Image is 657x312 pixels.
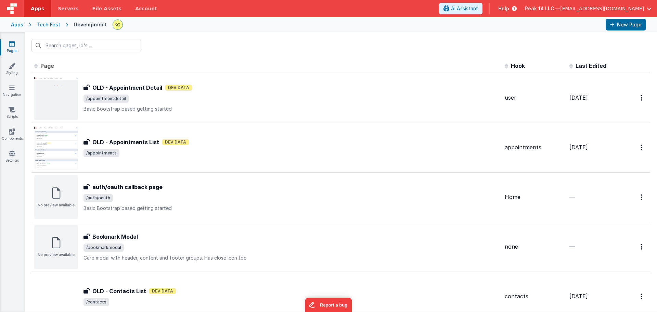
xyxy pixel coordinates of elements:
span: File Assets [92,5,122,12]
img: bf4879d07303ad541d7c6a7e587debf3 [113,20,123,29]
span: — [569,194,575,200]
span: Help [498,5,509,12]
iframe: Marker.io feedback button [305,298,352,312]
button: AI Assistant [439,3,482,14]
h3: auth/oauth callback page [92,183,163,191]
div: Tech Fest [37,21,60,28]
div: none [505,243,564,251]
button: Options [636,140,647,154]
span: /auth/oauth [83,194,113,202]
span: Dev Data [162,139,189,145]
span: [DATE] [569,144,588,151]
button: Options [636,91,647,105]
div: contacts [505,292,564,300]
span: Page [40,62,54,69]
div: Development [74,21,107,28]
div: Home [505,193,564,201]
span: — [569,243,575,250]
div: appointments [505,143,564,151]
span: [DATE] [569,94,588,101]
p: Basic Bootstrap based getting started [83,105,499,112]
h3: OLD - Appointment Detail [92,84,162,92]
h3: OLD - Contacts List [92,287,146,295]
button: Options [636,190,647,204]
span: /appointments [83,149,119,157]
span: /appointmentdetail [83,95,129,103]
span: Dev Data [149,288,176,294]
h3: OLD - Appointments List [92,138,159,146]
span: /contacts [83,298,109,306]
h3: Bookmark Modal [92,233,138,241]
div: user [505,94,564,102]
p: Card modal with header, content and footer groups. Has close icon too [83,254,499,261]
span: Hook [511,62,525,69]
p: Basic Bootstrap based getting started [83,205,499,212]
button: Peak 14 LLC — [EMAIL_ADDRESS][DOMAIN_NAME] [525,5,652,12]
span: Dev Data [165,85,192,91]
input: Search pages, id's ... [31,39,141,52]
span: Peak 14 LLC — [525,5,560,12]
button: New Page [606,19,646,30]
span: Servers [58,5,78,12]
span: [EMAIL_ADDRESS][DOMAIN_NAME] [560,5,644,12]
span: Last Edited [576,62,606,69]
button: Options [636,240,647,254]
span: [DATE] [569,293,588,300]
span: AI Assistant [451,5,478,12]
button: Options [636,289,647,303]
div: Apps [11,21,23,28]
span: Apps [31,5,44,12]
span: /bookmarkmodal [83,244,124,252]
